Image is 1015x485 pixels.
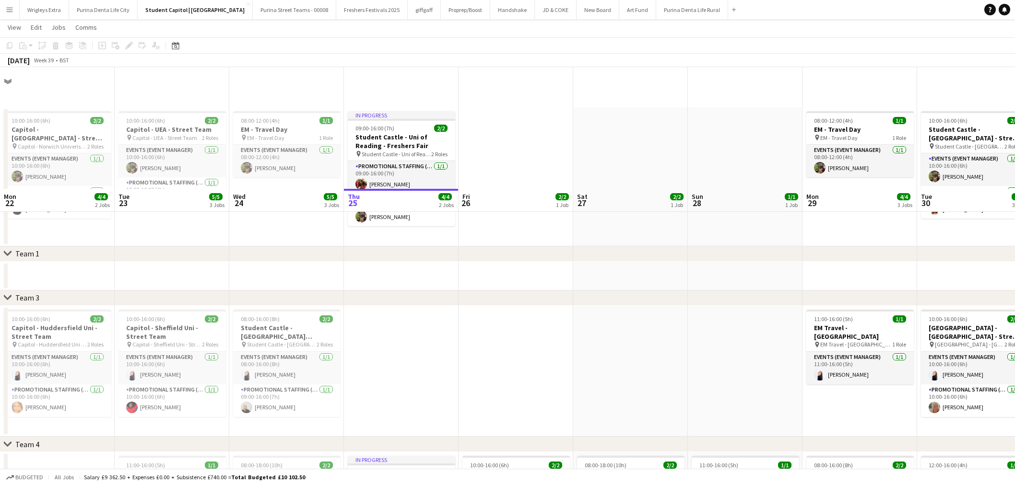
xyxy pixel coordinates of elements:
div: 1 Job [671,201,683,208]
button: Handshake [490,0,535,19]
span: 08:00-18:00 (10h) [585,462,626,469]
span: 1 Role [319,134,333,141]
span: 10:00-16:00 (6h) [126,315,165,323]
span: All jobs [53,473,76,481]
span: 4/4 [897,193,910,200]
h3: Capitol - Sheffield Uni - Street Team [118,323,226,341]
span: 08:00-12:00 (4h) [241,117,280,124]
app-card-role: Events (Event Manager)1/111:00-16:00 (5h)[PERSON_NAME] [806,352,914,384]
span: 1/1 [893,315,906,323]
span: 2/2 [205,315,218,323]
div: 08:00-12:00 (4h)1/1EM - Travel Day EM - Travel Day1 RoleEvents (Event Manager)1/108:00-12:00 (4h)... [806,111,914,177]
span: 2/2 [90,117,104,124]
span: 29 [805,197,819,208]
app-card-role: Promotional Staffing (Brand Ambassadors)1/110:00-16:00 (6h)[PERSON_NAME] [4,384,111,417]
button: giffgaff [408,0,441,19]
span: 22 [2,197,16,208]
span: 5/5 [324,193,337,200]
span: Thu [348,192,360,201]
span: Student Castle - Uni of Reading - Freshers Fair [362,150,431,158]
span: Capitol - UEA - Street Team [132,134,197,141]
div: 3 Jobs [324,201,339,208]
span: EM - Travel Day [247,134,284,141]
span: 08:00-16:00 (8h) [241,315,280,323]
div: 2 Jobs [95,201,110,208]
span: Capitol - Huddersfield Uni - Street Team [18,341,87,348]
div: Salary £9 362.50 + Expenses £0.00 + Subsistence £740.00 = [84,473,305,481]
span: 1 Role [892,341,906,348]
button: Proprep/Boost [441,0,490,19]
span: 25 [346,197,360,208]
span: 10:00-16:00 (6h) [929,315,968,323]
h3: Capitol - [GEOGRAPHIC_DATA] - Street Team [4,125,111,142]
div: 1 Job [785,201,798,208]
h3: Capitol - Huddersfield Uni - Street Team [4,323,111,341]
app-card-role: Promotional Staffing (Brand Ambassadors)1/109:00-16:00 (7h)[PERSON_NAME] [233,384,341,417]
span: 08:00-12:00 (4h) [814,117,853,124]
div: 10:00-16:00 (6h)2/2Capitol - Huddersfield Uni - Street Team Capitol - Huddersfield Uni - Street T... [4,310,111,417]
span: 1/1 [785,193,798,200]
span: 2/2 [555,193,569,200]
span: 2 Roles [431,150,448,158]
app-job-card: 10:00-16:00 (6h)2/2Capitol - UEA - Street Team Capitol - UEA - Street Team2 RolesEvents (Event Ma... [118,111,226,210]
span: 4/4 [438,193,452,200]
span: 2/2 [893,462,906,469]
span: 12:00-16:00 (4h) [929,462,968,469]
span: Wed [233,192,246,201]
a: Jobs [47,21,70,34]
span: View [8,23,21,32]
span: 1/1 [893,117,906,124]
span: 1/1 [319,117,333,124]
span: 2/2 [90,315,104,323]
span: Capitol - Sheffield Uni - Street Team [132,341,202,348]
span: Jobs [51,23,66,32]
div: In progress [348,111,455,119]
span: 4/4 [94,193,108,200]
div: 3 Jobs [210,201,224,208]
button: JD & COKE [535,0,577,19]
div: 2 Jobs [439,201,454,208]
app-job-card: 10:00-16:00 (6h)2/2Capitol - Sheffield Uni - Street Team Capitol - Sheffield Uni - Street Team2 R... [118,310,226,417]
span: 5/5 [209,193,223,200]
h3: Capitol - UEA - Street Team [118,125,226,134]
span: 2/2 [663,462,677,469]
span: Tue [921,192,932,201]
app-job-card: In progress09:00-16:00 (7h)2/2Student Castle - Uni of Reading - Freshers Fair Student Castle - Un... [348,111,455,226]
span: 2/2 [549,462,562,469]
app-card-role: Promotional Staffing (Brand Ambassadors)1/110:00-16:00 (6h)[PERSON_NAME] [4,186,111,219]
button: Wrigleys Extra [20,0,69,19]
span: EM Travel - [GEOGRAPHIC_DATA] [820,341,892,348]
div: 3 Jobs [897,201,912,208]
span: Week 39 [32,57,56,64]
app-card-role: Events (Event Manager)1/108:00-16:00 (8h)[PERSON_NAME] [233,352,341,384]
button: Freshers Festivals 2025 [336,0,408,19]
span: Tue [118,192,130,201]
span: Student Castle - [GEOGRAPHIC_DATA] [GEOGRAPHIC_DATA][PERSON_NAME] - Freshers Fair [247,341,317,348]
span: Budgeted [15,474,43,481]
span: 08:00-18:00 (10h) [241,462,283,469]
span: 23 [117,197,130,208]
span: 11:00-16:00 (5h) [126,462,165,469]
app-card-role: Promotional Staffing (Brand Ambassadors)1/109:00-16:00 (7h)[PERSON_NAME] [348,161,455,194]
button: Art Fund [619,0,656,19]
span: 1 Role [892,134,906,141]
span: 1/1 [205,462,218,469]
div: 11:00-16:00 (5h)1/1EM Travel - [GEOGRAPHIC_DATA] EM Travel - [GEOGRAPHIC_DATA]1 RoleEvents (Event... [806,310,914,384]
div: [DATE] [8,56,30,65]
span: 08:00-16:00 (8h) [814,462,853,469]
span: 26 [461,197,470,208]
span: 2/2 [670,193,684,200]
span: 2 Roles [87,143,104,150]
button: New Board [577,0,619,19]
span: 2/2 [205,117,218,124]
span: 10:00-16:00 (6h) [12,315,50,323]
span: 24 [232,197,246,208]
app-job-card: 08:00-16:00 (8h)2/2Student Castle - [GEOGRAPHIC_DATA] [GEOGRAPHIC_DATA][PERSON_NAME] - Freshers F... [233,310,341,417]
h3: EM - Travel Day [233,125,341,134]
div: 08:00-12:00 (4h)1/1EM - Travel Day EM - Travel Day1 RoleEvents (Event Manager)1/108:00-12:00 (4h)... [233,111,341,177]
span: Sat [577,192,588,201]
